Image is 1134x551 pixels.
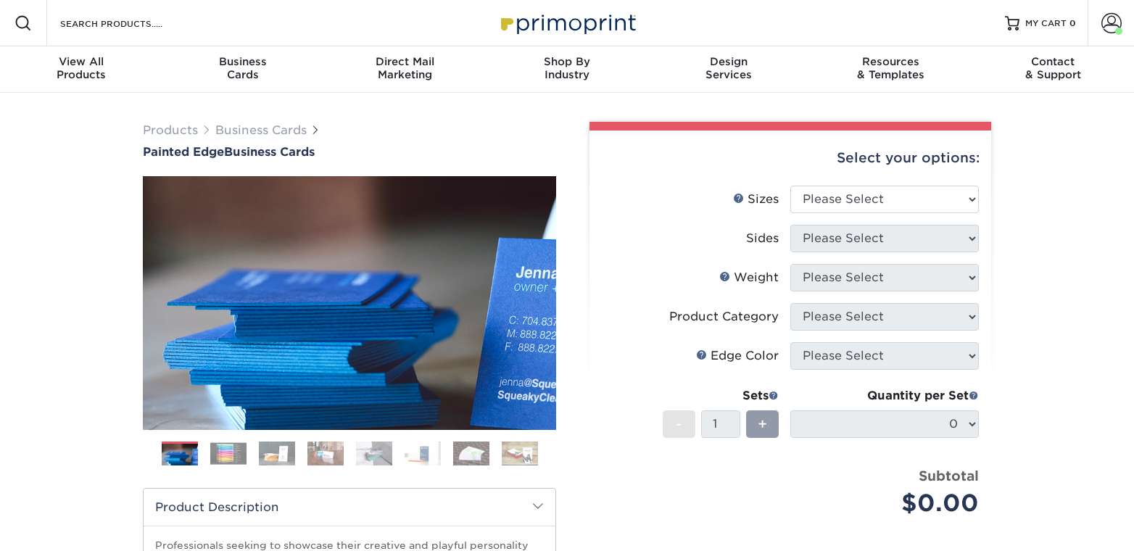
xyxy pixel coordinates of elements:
[143,96,556,510] img: Painted Edge 01
[919,468,979,484] strong: Subtotal
[143,145,556,159] h1: Business Cards
[669,308,779,326] div: Product Category
[324,55,486,81] div: Marketing
[215,123,307,137] a: Business Cards
[162,436,198,473] img: Business Cards 01
[972,55,1134,68] span: Contact
[453,441,489,465] img: Business Cards 07
[601,130,980,186] div: Select your options:
[663,387,779,405] div: Sets
[486,55,647,68] span: Shop By
[648,55,810,81] div: Services
[486,55,647,81] div: Industry
[162,46,323,93] a: BusinessCards
[494,7,640,38] img: Primoprint
[648,55,810,68] span: Design
[162,55,323,81] div: Cards
[143,145,556,159] a: Painted EdgeBusiness Cards
[144,489,555,526] h2: Product Description
[307,441,344,465] img: Business Cards 04
[696,347,779,365] div: Edge Color
[405,441,441,465] img: Business Cards 06
[210,442,247,465] img: Business Cards 02
[801,486,979,521] div: $0.00
[502,441,538,465] img: Business Cards 08
[59,14,200,32] input: SEARCH PRODUCTS.....
[1069,18,1076,28] span: 0
[758,413,767,435] span: +
[324,46,486,93] a: Direct MailMarketing
[719,269,779,286] div: Weight
[810,55,972,68] span: Resources
[486,46,647,93] a: Shop ByIndustry
[648,46,810,93] a: DesignServices
[143,145,224,159] span: Painted Edge
[790,387,979,405] div: Quantity per Set
[810,55,972,81] div: & Templates
[676,413,682,435] span: -
[733,191,779,208] div: Sizes
[810,46,972,93] a: Resources& Templates
[143,123,198,137] a: Products
[972,46,1134,93] a: Contact& Support
[324,55,486,68] span: Direct Mail
[356,441,392,465] img: Business Cards 05
[162,55,323,68] span: Business
[972,55,1134,81] div: & Support
[1025,17,1067,30] span: MY CART
[259,441,295,465] img: Business Cards 03
[746,230,779,247] div: Sides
